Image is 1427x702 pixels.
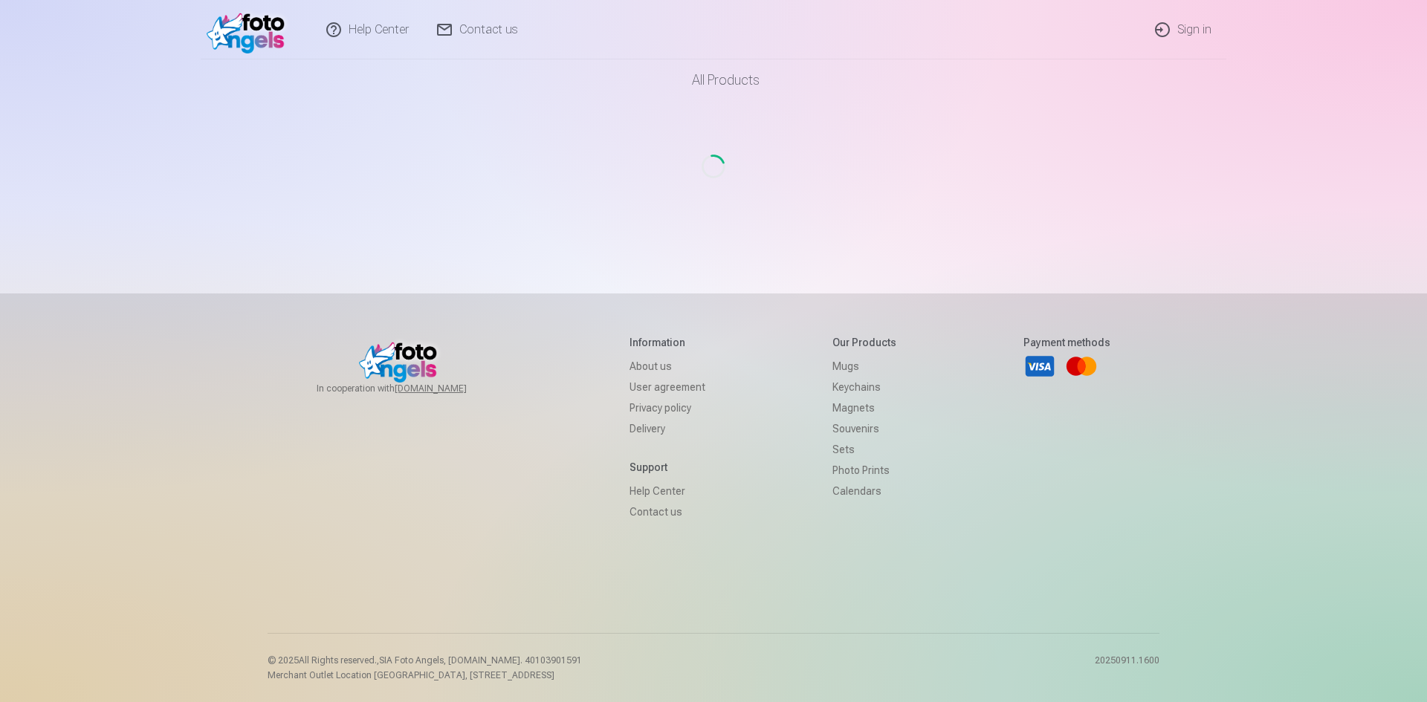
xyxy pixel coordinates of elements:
span: In cooperation with [317,383,502,394]
p: Merchant Outlet Location [GEOGRAPHIC_DATA], [STREET_ADDRESS] [268,669,582,681]
a: Delivery [630,418,705,439]
h5: Payment methods [1023,335,1110,350]
a: All products [650,59,777,101]
a: About us [630,356,705,377]
h5: Support [630,460,705,475]
a: Mastercard [1065,350,1098,383]
span: SIA Foto Angels, [DOMAIN_NAME]. 40103901591 [379,655,582,666]
a: Photo prints [832,460,896,481]
a: Souvenirs [832,418,896,439]
p: 20250911.1600 [1095,654,1159,681]
p: © 2025 All Rights reserved. , [268,654,582,666]
a: Mugs [832,356,896,377]
a: [DOMAIN_NAME] [395,383,502,394]
a: Visa [1023,350,1056,383]
a: Keychains [832,377,896,397]
a: Privacy policy [630,397,705,418]
a: Help Center [630,481,705,501]
img: /v1 [207,6,292,53]
h5: Information [630,335,705,350]
a: Sets [832,439,896,460]
a: Calendars [832,481,896,501]
a: Contact us [630,501,705,522]
h5: Our products [832,335,896,350]
a: User agreement [630,377,705,397]
a: Magnets [832,397,896,418]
